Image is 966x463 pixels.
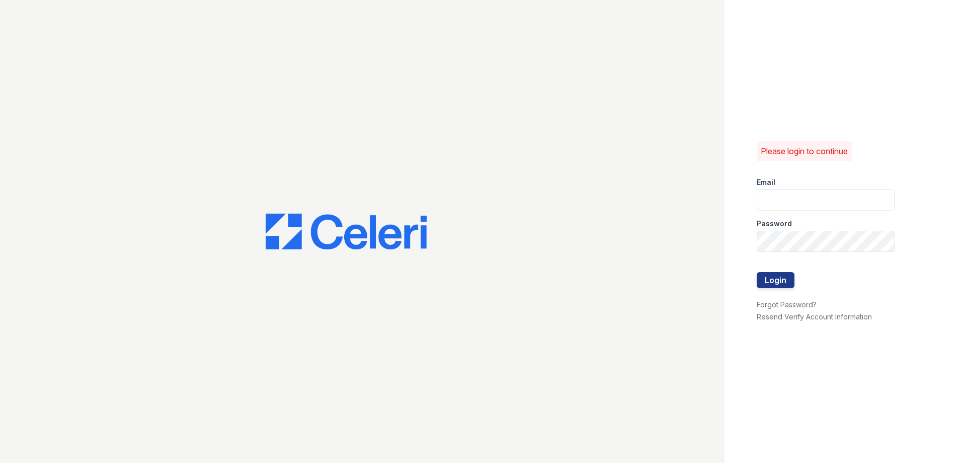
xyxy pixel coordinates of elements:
button: Login [757,272,794,288]
a: Resend Verify Account Information [757,312,872,321]
label: Password [757,219,792,229]
a: Forgot Password? [757,300,817,309]
p: Please login to continue [761,145,848,157]
img: CE_Logo_Blue-a8612792a0a2168367f1c8372b55b34899dd931a85d93a1a3d3e32e68fde9ad4.png [266,214,427,250]
label: Email [757,177,775,187]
